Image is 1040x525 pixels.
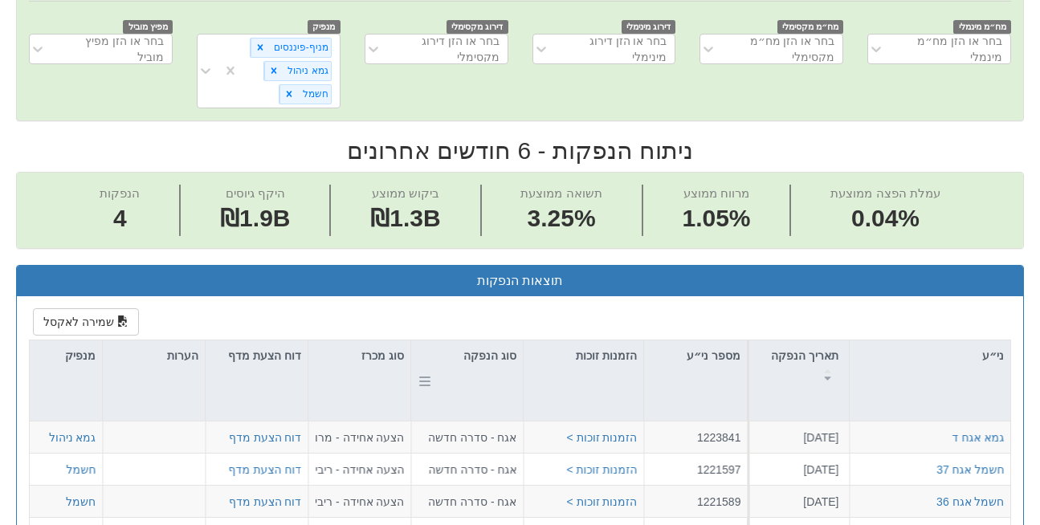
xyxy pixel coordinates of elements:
div: סוג הנפקה [411,340,523,371]
span: 0.04% [830,201,940,236]
div: [DATE] [754,494,838,510]
span: דירוג מקסימלי [447,20,508,34]
div: אגח - סדרה חדשה [418,429,516,446]
button: גמא אגח ד [952,429,1005,446]
div: 1223841 [651,429,740,446]
span: מרווח ממוצע [683,186,749,200]
div: הצעה אחידה - ריבית [315,462,404,478]
span: 1.05% [682,201,750,236]
div: הצעה אחידה - מרווח [315,429,404,446]
span: ₪1.3B [370,205,440,231]
span: ביקוש ממוצע [372,186,439,200]
div: הצעה אחידה - ריבית [315,494,404,510]
span: 4 [100,201,140,236]
div: אגח - סדרה חדשה [418,494,516,510]
div: בחר או הזן מח״מ מקסימלי [727,33,834,65]
span: עמלת הפצה ממוצעת [830,186,940,200]
button: גמא ניהול [49,429,96,446]
div: הערות [103,340,205,371]
div: בחר או הזן דירוג מינימלי [560,33,667,65]
button: שמירה לאקסל [33,308,139,336]
a: דוח הצעת מדף [229,431,302,444]
span: מח״מ מקסימלי [777,20,844,34]
span: ₪1.9B [220,205,290,231]
span: הנפקות [100,186,140,200]
div: בחר או הזן דירוג מקסימלי [392,33,500,65]
span: 3.25% [520,201,602,236]
div: חשמל [298,85,331,104]
span: תשואה ממוצעת [520,186,602,200]
div: 1221589 [651,494,740,510]
div: דוח הצעת מדף [206,340,308,389]
div: הזמנות זוכות [524,340,643,371]
div: 1221597 [651,462,740,478]
button: הזמנות זוכות > [566,494,637,510]
h2: ניתוח הנפקות - 6 חודשים אחרונים [16,137,1024,164]
div: [DATE] [754,462,838,478]
div: [DATE] [754,429,838,446]
div: בחר או הזן מח״מ מינמלי [895,33,1002,65]
div: תאריך הנפקה [749,340,849,389]
div: גמא ניהול [283,62,330,80]
span: היקף גיוסים [226,186,285,200]
a: דוח הצעת מדף [229,463,302,476]
div: בחר או הזן מפיץ מוביל [56,33,164,65]
button: חשמל אגח 36 [936,494,1004,510]
div: ני״ע [850,340,1010,371]
button: הזמנות זוכות > [566,462,637,478]
h3: תוצאות הנפקות [29,274,1011,288]
div: אגח - סדרה חדשה [418,462,516,478]
div: סוג מכרז [308,340,410,371]
span: מפיץ מוביל [123,20,173,34]
div: מניף-פיננסים [269,39,331,57]
span: מנפיק [308,20,341,34]
button: חשמל אגח 37 [936,462,1004,478]
button: חשמל [66,494,96,510]
div: מספר ני״ע [644,340,747,371]
span: דירוג מינימלי [622,20,676,34]
button: הזמנות זוכות > [566,429,637,446]
button: חשמל [66,462,96,478]
span: מח״מ מינמלי [953,20,1011,34]
a: דוח הצעת מדף [229,495,302,508]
